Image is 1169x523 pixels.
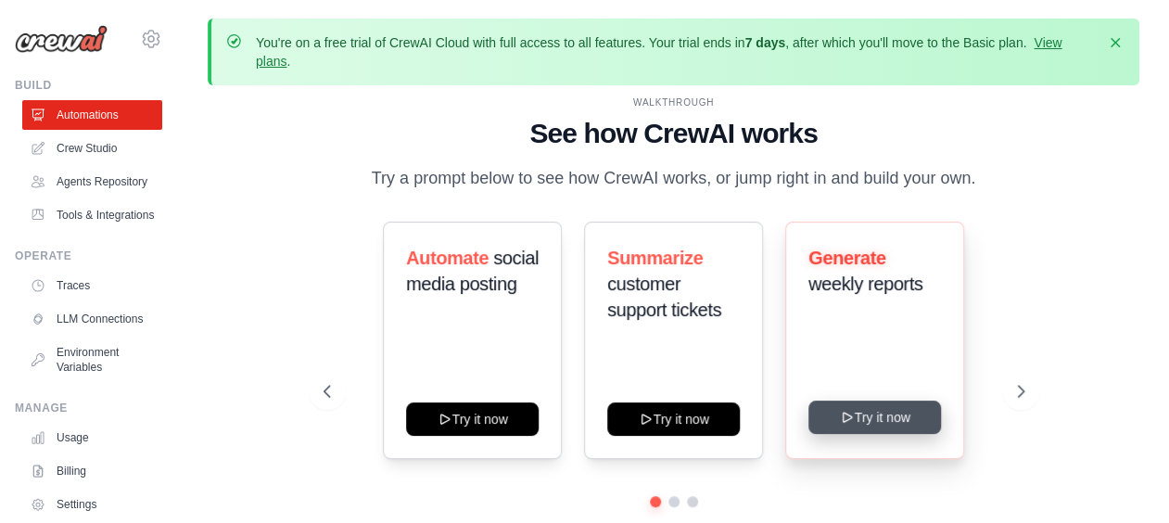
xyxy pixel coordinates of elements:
[808,248,886,268] span: Generate
[256,33,1095,70] p: You're on a free trial of CrewAI Cloud with full access to all features. Your trial ends in , aft...
[362,165,985,192] p: Try a prompt below to see how CrewAI works, or jump right in and build your own.
[22,100,162,130] a: Automations
[15,249,162,263] div: Operate
[22,490,162,519] a: Settings
[22,456,162,486] a: Billing
[22,134,162,163] a: Crew Studio
[22,304,162,334] a: LLM Connections
[607,274,721,320] span: customer support tickets
[406,248,489,268] span: Automate
[406,248,539,294] span: social media posting
[744,35,785,50] strong: 7 days
[22,271,162,300] a: Traces
[22,167,162,197] a: Agents Repository
[22,423,162,453] a: Usage
[808,274,922,294] span: weekly reports
[406,402,539,436] button: Try it now
[607,402,740,436] button: Try it now
[22,200,162,230] a: Tools & Integrations
[324,96,1024,109] div: WALKTHROUGH
[15,401,162,415] div: Manage
[15,25,108,53] img: Logo
[808,401,941,434] button: Try it now
[324,117,1024,150] h1: See how CrewAI works
[22,338,162,382] a: Environment Variables
[607,248,703,268] span: Summarize
[15,78,162,93] div: Build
